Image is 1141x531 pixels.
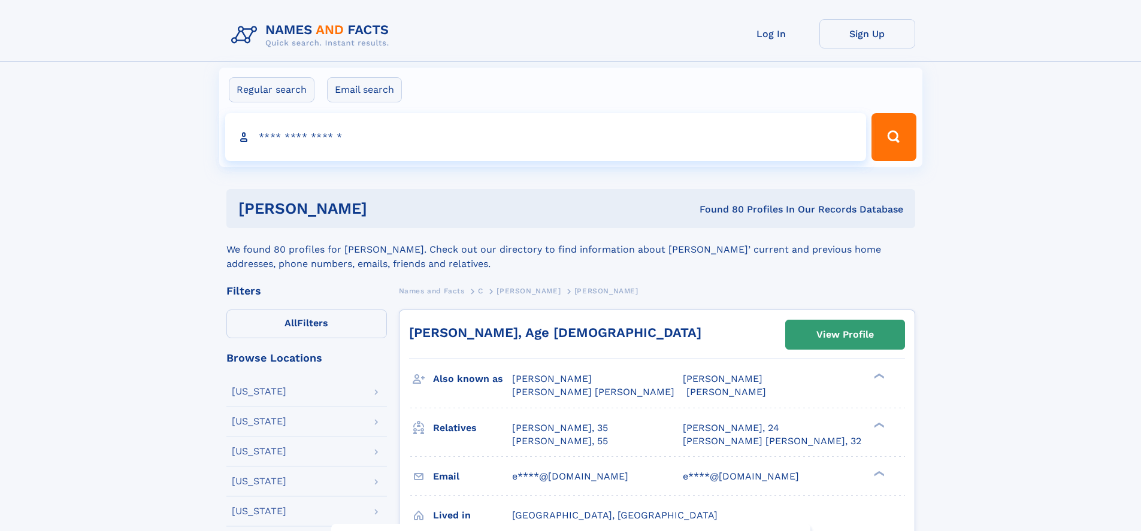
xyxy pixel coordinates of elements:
[512,386,674,398] span: [PERSON_NAME] [PERSON_NAME]
[433,466,512,487] h3: Email
[871,421,885,429] div: ❯
[683,373,762,384] span: [PERSON_NAME]
[232,417,286,426] div: [US_STATE]
[819,19,915,48] a: Sign Up
[574,287,638,295] span: [PERSON_NAME]
[683,421,779,435] a: [PERSON_NAME], 24
[232,506,286,516] div: [US_STATE]
[229,77,314,102] label: Regular search
[816,321,874,348] div: View Profile
[478,287,483,295] span: C
[327,77,402,102] label: Email search
[226,286,387,296] div: Filters
[512,435,608,448] a: [PERSON_NAME], 55
[871,469,885,477] div: ❯
[433,369,512,389] h3: Also known as
[232,387,286,396] div: [US_STATE]
[786,320,904,349] a: View Profile
[478,283,483,298] a: C
[226,19,399,51] img: Logo Names and Facts
[497,287,561,295] span: [PERSON_NAME]
[399,283,465,298] a: Names and Facts
[512,509,718,521] span: [GEOGRAPHIC_DATA], [GEOGRAPHIC_DATA]
[238,201,534,216] h1: [PERSON_NAME]
[512,421,608,435] a: [PERSON_NAME], 35
[871,372,885,380] div: ❯
[226,228,915,271] div: We found 80 profiles for [PERSON_NAME]. Check out our directory to find information about [PERSON...
[409,325,701,340] a: [PERSON_NAME], Age [DEMOGRAPHIC_DATA]
[871,113,916,161] button: Search Button
[724,19,819,48] a: Log In
[226,353,387,363] div: Browse Locations
[225,113,867,161] input: search input
[226,310,387,338] label: Filters
[683,435,861,448] a: [PERSON_NAME] [PERSON_NAME], 32
[232,447,286,456] div: [US_STATE]
[285,317,297,329] span: All
[433,418,512,438] h3: Relatives
[512,373,592,384] span: [PERSON_NAME]
[533,203,903,216] div: Found 80 Profiles In Our Records Database
[433,505,512,526] h3: Lived in
[497,283,561,298] a: [PERSON_NAME]
[232,477,286,486] div: [US_STATE]
[686,386,766,398] span: [PERSON_NAME]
